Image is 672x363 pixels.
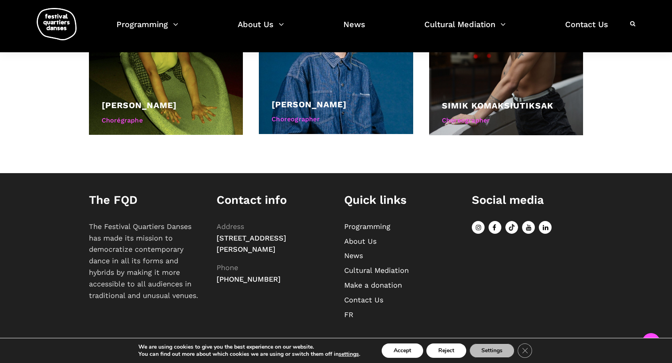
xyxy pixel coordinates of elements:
[238,18,284,41] a: About Us
[339,351,359,358] button: settings
[382,343,423,358] button: Accept
[442,101,554,110] a: Simik Komaksiutiksak
[424,18,506,41] a: Cultural Mediation
[472,193,583,207] h1: Social media
[344,237,376,245] a: About Us
[217,234,286,254] span: [STREET_ADDRESS][PERSON_NAME]
[344,281,402,289] a: Make a donation
[102,100,177,110] a: [PERSON_NAME]
[344,296,383,304] a: Contact Us
[272,114,400,124] div: Choreographer
[217,222,244,231] span: Address
[116,18,178,41] a: Programming
[102,115,231,126] div: Chorégraphe
[217,193,328,207] h1: Contact info
[272,99,347,109] a: [PERSON_NAME]
[442,115,571,126] div: Choreographer
[426,343,466,358] button: Reject
[89,221,201,302] p: The Festival Quartiers Danses has made its mission to democratize contemporary dance in all its f...
[565,18,608,41] a: Contact Us
[89,193,201,207] h1: The FQD
[138,351,360,358] p: You can find out more about which cookies we are using or switch them off in .
[344,222,390,231] a: Programming
[217,263,238,272] span: Phone
[138,343,360,351] p: We are using cookies to give you the best experience on our website.
[217,275,281,283] span: [PHONE_NUMBER]
[37,8,77,40] img: logo-fqd-med
[344,266,409,274] a: Cultural Mediation
[518,343,532,358] button: Close GDPR Cookie Banner
[469,343,514,358] button: Settings
[344,193,456,207] h1: Quick links
[344,310,353,319] a: FR
[344,251,363,260] a: News
[343,18,365,41] a: News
